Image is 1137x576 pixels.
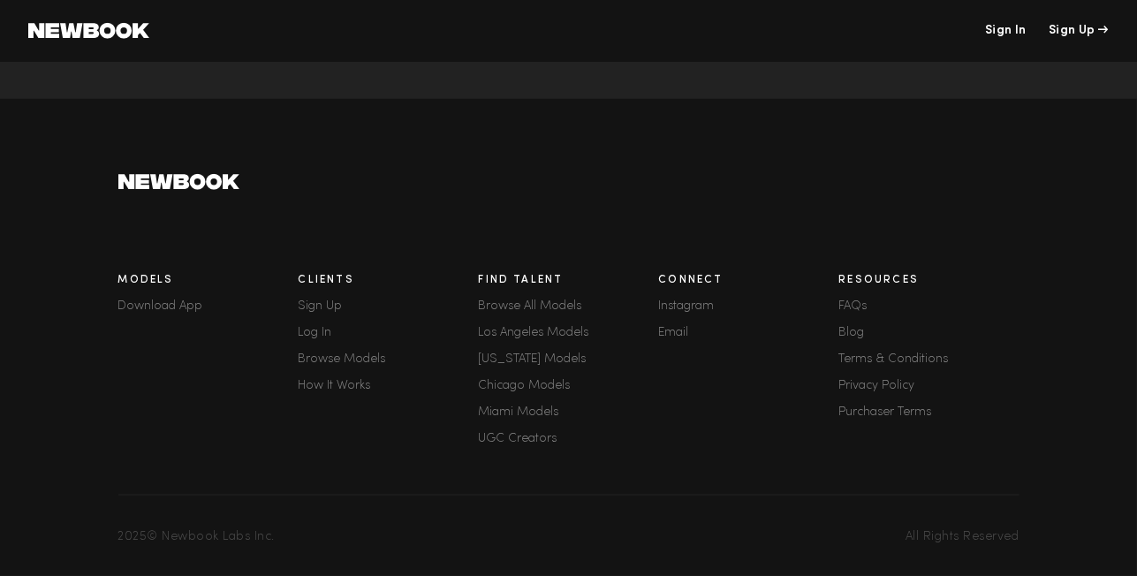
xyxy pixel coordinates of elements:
[839,406,1020,419] a: Purchaser Terms
[479,327,659,339] a: Los Angeles Models
[118,531,276,543] span: 2025 © Newbook Labs Inc.
[479,300,659,313] a: Browse All Models
[479,406,659,419] a: Miami Models
[299,300,479,313] div: Sign Up
[659,275,839,286] h3: Connect
[299,327,479,339] a: Log In
[479,275,659,286] h3: Find Talent
[479,433,659,445] a: UGC Creators
[118,275,299,286] h3: Models
[299,353,479,366] a: Browse Models
[1050,25,1109,37] div: Sign Up
[299,380,479,392] a: How It Works
[479,380,659,392] a: Chicago Models
[479,353,659,366] a: [US_STATE] Models
[299,275,479,286] h3: Clients
[118,300,299,313] a: Download App
[906,531,1020,543] span: All Rights Reserved
[985,25,1026,37] a: Sign In
[839,300,1020,313] a: FAQs
[839,353,1020,366] a: Terms & Conditions
[839,275,1020,286] h3: Resources
[839,380,1020,392] a: Privacy Policy
[659,300,839,313] a: Instagram
[659,327,839,339] a: Email
[839,327,1020,339] a: Blog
